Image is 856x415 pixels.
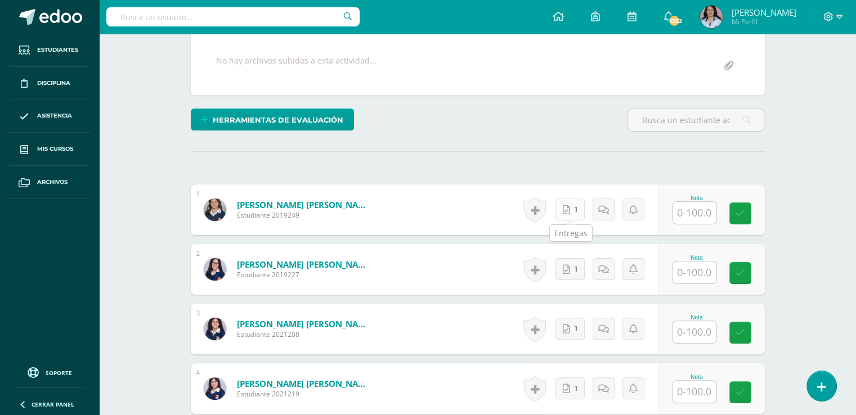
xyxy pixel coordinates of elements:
[575,199,577,220] span: 1
[672,314,721,321] div: Nota
[731,7,796,18] span: [PERSON_NAME]
[9,34,90,67] a: Estudiantes
[9,166,90,199] a: Archivos
[204,199,226,221] img: 4cdb02751314fa0dd71f70447004a266.png
[237,259,372,270] a: [PERSON_NAME] [PERSON_NAME]
[9,100,90,133] a: Asistencia
[37,79,70,88] span: Disciplina
[216,55,377,77] div: No hay archivos subidos a esta actividad...
[555,199,585,220] a: 1
[213,110,343,130] span: Herramientas de evaluación
[237,270,372,279] span: Estudiante 2019227
[32,400,74,408] span: Cerrar panel
[191,109,354,130] a: Herramientas de evaluación
[673,321,716,343] input: 0-100.0
[672,255,721,261] div: Nota
[204,258,226,281] img: 2976e1fcc27a24bcd010b0849096a721.png
[672,374,721,380] div: Nota
[555,318,585,340] a: 1
[237,389,372,399] span: Estudiante 2021219
[204,377,226,400] img: 0e0b1310b0d69054381f66e8c63ea151.png
[37,145,73,154] span: Mis cursos
[237,210,372,220] span: Estudiante 2019249
[237,330,372,339] span: Estudiante 2021208
[106,7,360,26] input: Busca un usuario...
[555,377,585,399] a: 1
[672,195,721,201] div: Nota
[9,133,90,166] a: Mis cursos
[37,111,72,120] span: Asistencia
[668,15,680,27] span: 1352
[46,369,72,377] span: Soporte
[9,67,90,100] a: Disciplina
[673,202,716,224] input: 0-100.0
[731,17,796,26] span: Mi Perfil
[37,46,78,55] span: Estudiantes
[237,199,372,210] a: [PERSON_NAME] [PERSON_NAME]
[37,178,68,187] span: Archivos
[555,258,585,280] a: 1
[673,381,716,403] input: 0-100.0
[700,6,723,28] img: 515cc04a7a66893ff34fd32142d399e3.png
[575,318,577,339] span: 1
[237,318,372,330] a: [PERSON_NAME] [PERSON_NAME]
[237,378,372,389] a: [PERSON_NAME] [PERSON_NAME]
[204,318,226,340] img: bcdf3a09da90e537c75f1ccf4fe8fad0.png
[575,259,577,279] span: 1
[628,109,764,131] input: Busca un estudiante aquí...
[14,364,86,380] a: Soporte
[554,228,588,239] div: Entregas
[575,378,577,399] span: 1
[673,261,716,283] input: 0-100.0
